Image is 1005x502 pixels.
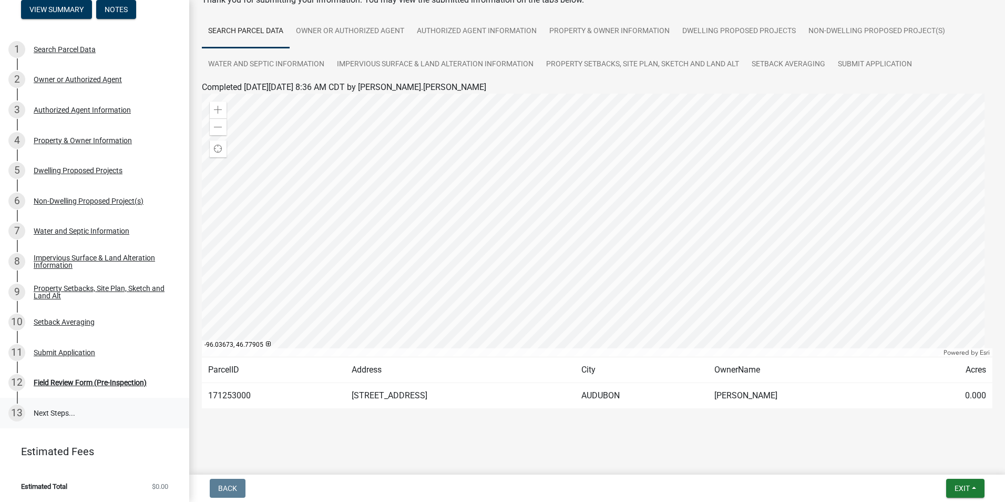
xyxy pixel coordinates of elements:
div: Authorized Agent Information [34,106,131,114]
a: Property Setbacks, Site Plan, Sketch and Land Alt [540,48,745,82]
div: 5 [8,162,25,179]
button: Back [210,479,245,498]
div: Zoom in [210,102,227,118]
td: [STREET_ADDRESS] [345,383,575,409]
div: Zoom out [210,118,227,135]
a: Authorized Agent Information [411,15,543,48]
td: OwnerName [708,357,905,383]
a: Impervious Surface & Land Alteration Information [331,48,540,82]
div: Owner or Authorized Agent [34,76,122,83]
a: Esri [980,349,990,356]
td: 171253000 [202,383,345,409]
td: ParcelID [202,357,345,383]
a: Property & Owner Information [543,15,676,48]
div: 7 [8,223,25,239]
wm-modal-confirm: Summary [21,6,92,14]
div: Search Parcel Data [34,46,96,53]
a: Setback Averaging [745,48,832,82]
button: Exit [946,479,985,498]
div: 12 [8,374,25,391]
div: 11 [8,344,25,361]
td: Acres [905,357,992,383]
div: Find my location [210,140,227,157]
div: 2 [8,71,25,88]
a: Non-Dwelling Proposed Project(s) [802,15,951,48]
div: Powered by [941,348,992,357]
div: Setback Averaging [34,318,95,326]
div: Submit Application [34,349,95,356]
a: Search Parcel Data [202,15,290,48]
td: Address [345,357,575,383]
a: Dwelling Proposed Projects [676,15,802,48]
div: Field Review Form (Pre-Inspection) [34,379,147,386]
a: Owner or Authorized Agent [290,15,411,48]
td: 0.000 [905,383,992,409]
div: 13 [8,405,25,421]
a: Estimated Fees [8,441,172,462]
div: Property Setbacks, Site Plan, Sketch and Land Alt [34,285,172,299]
div: 9 [8,284,25,300]
span: $0.00 [152,483,168,490]
span: Estimated Total [21,483,67,490]
div: 1 [8,41,25,58]
div: 8 [8,253,25,270]
div: Non-Dwelling Proposed Project(s) [34,197,143,205]
div: Dwelling Proposed Projects [34,167,122,174]
span: Exit [955,484,970,493]
span: Completed [DATE][DATE] 8:36 AM CDT by [PERSON_NAME].[PERSON_NAME] [202,82,486,92]
a: Water and Septic Information [202,48,331,82]
div: 3 [8,102,25,118]
td: AUDUBON [575,383,707,409]
div: 10 [8,314,25,330]
td: [PERSON_NAME] [708,383,905,409]
div: Water and Septic Information [34,227,129,235]
div: 4 [8,132,25,149]
wm-modal-confirm: Notes [96,6,136,14]
div: Impervious Surface & Land Alteration Information [34,254,172,269]
a: Submit Application [832,48,918,82]
span: Back [218,484,237,493]
div: Property & Owner Information [34,137,132,144]
td: City [575,357,707,383]
div: 6 [8,193,25,209]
